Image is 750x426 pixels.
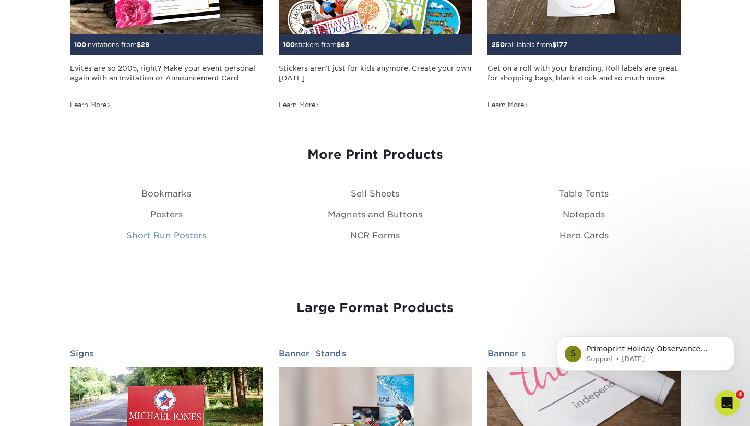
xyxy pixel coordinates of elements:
[279,100,320,110] div: Learn More
[283,41,349,49] small: stickers from
[328,210,422,220] a: Magnets and Buttons
[74,41,86,49] span: 100
[487,63,681,93] div: Get on a roll with your branding. Roll labels are great for shopping bags, blank stock and so muc...
[341,41,349,49] span: 63
[487,100,529,110] div: Learn More
[45,73,180,84] p: Primoprint Holiday Observance Please note that our customer service department will be closed [DA...
[487,349,681,359] h2: Banners
[16,65,193,100] div: message notification from Support, 13w ago. Primoprint Holiday Observance Please note that our cu...
[541,271,750,387] iframe: Intercom notifications message
[70,147,681,163] h3: More Print Products
[45,84,180,93] p: Message from Support, sent 13w ago
[552,41,556,49] span: $
[736,390,744,399] span: 4
[559,231,609,240] a: Hero Cards
[492,41,505,49] span: 250
[279,63,472,93] div: Stickers aren't just for kids anymore. Create your own [DATE].
[70,301,681,316] h3: Large Format Products
[126,231,206,240] a: Short Run Posters
[70,63,263,93] div: Evites are so 2005, right? Make your event personal again with an Invitation or Announcement Card.
[351,189,399,199] a: Sell Sheets
[70,349,263,359] h2: Signs
[74,41,149,49] small: invitations from
[141,41,149,49] span: 29
[150,210,183,220] a: Posters
[70,100,111,110] div: Learn More
[141,189,191,199] a: Bookmarks
[337,41,341,49] span: $
[563,210,605,220] a: Notepads
[23,75,40,91] div: Profile image for Support
[350,231,400,240] a: NCR Forms
[556,41,567,49] span: 177
[137,41,141,49] span: $
[492,41,567,49] small: roll labels from
[559,189,609,199] a: Table Tents
[283,41,295,49] span: 100
[279,349,472,359] h2: Banner Stands
[715,390,740,416] iframe: Intercom live chat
